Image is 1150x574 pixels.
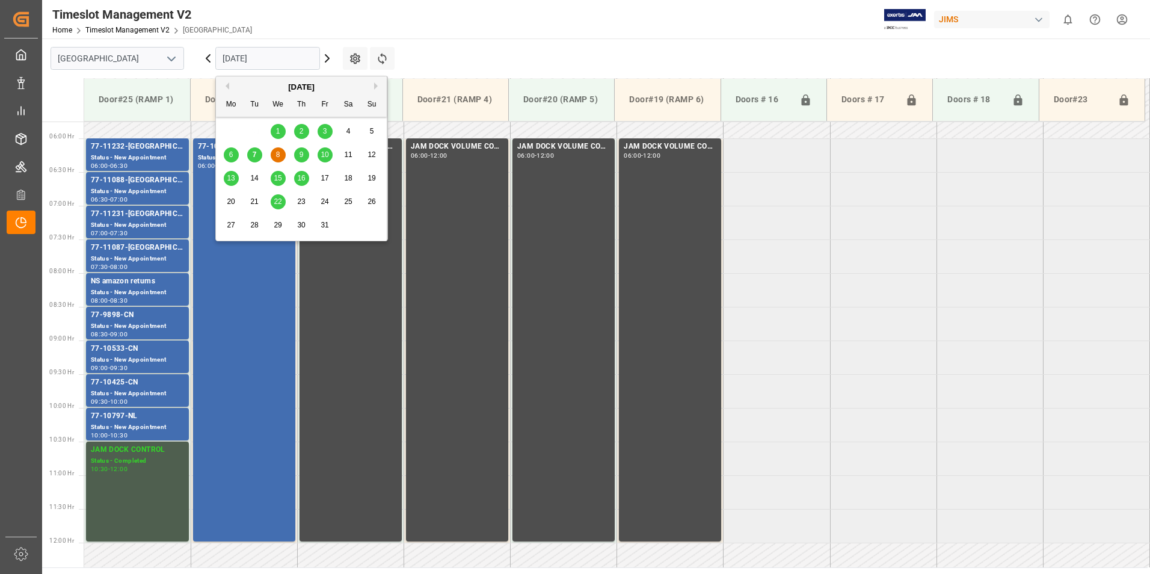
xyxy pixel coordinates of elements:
div: Choose Tuesday, October 7th, 2025 [247,147,262,162]
button: JIMS [934,8,1054,31]
div: 06:00 [91,163,108,168]
div: 77-10284-CN [198,141,291,153]
span: 21 [250,197,258,206]
span: 10:00 Hr [49,403,74,409]
div: 08:30 [91,332,108,337]
div: 06:00 [517,153,535,158]
div: 08:00 [91,298,108,303]
div: Choose Tuesday, October 14th, 2025 [247,171,262,186]
span: 26 [367,197,375,206]
div: 77-9898-CN [91,309,184,321]
div: - [108,298,110,303]
span: 29 [274,221,281,229]
div: 06:00 [411,153,428,158]
span: 1 [276,127,280,135]
div: Door#21 (RAMP 4) [413,88,499,111]
span: 6 [229,150,233,159]
div: Status - New Appointment [91,422,184,433]
span: 22 [274,197,281,206]
div: Th [294,97,309,113]
button: show 0 new notifications [1054,6,1081,33]
div: Doors # 18 [942,88,1006,111]
span: 13 [227,174,235,182]
div: - [108,230,110,236]
span: 09:30 Hr [49,369,74,375]
div: - [108,332,110,337]
div: Door#24 (RAMP 2) [200,88,286,111]
div: 77-10533-CN [91,343,184,355]
span: 27 [227,221,235,229]
div: Status - New Appointment [91,153,184,163]
div: 09:30 [110,365,128,371]
div: Sa [341,97,356,113]
div: 09:00 [110,332,128,337]
input: Type to search/select [51,47,184,70]
span: 17 [321,174,328,182]
span: 06:00 Hr [49,133,74,140]
div: Status - Completed [91,456,184,466]
div: Su [364,97,380,113]
div: 12:00 [537,153,554,158]
div: Choose Wednesday, October 29th, 2025 [271,218,286,233]
img: Exertis%20JAM%20-%20Email%20Logo.jpg_1722504956.jpg [884,9,926,30]
span: 12:00 Hr [49,537,74,544]
span: 16 [297,174,305,182]
span: 08:00 Hr [49,268,74,274]
div: Choose Friday, October 17th, 2025 [318,171,333,186]
div: Choose Thursday, October 16th, 2025 [294,171,309,186]
span: 06:30 Hr [49,167,74,173]
div: 08:30 [110,298,128,303]
div: Mo [224,97,239,113]
span: 2 [300,127,304,135]
div: Choose Wednesday, October 8th, 2025 [271,147,286,162]
span: 3 [323,127,327,135]
div: - [108,399,110,404]
div: Choose Thursday, October 2nd, 2025 [294,124,309,139]
div: Doors # 16 [731,88,795,111]
div: 77-11232-[GEOGRAPHIC_DATA] [91,141,184,153]
div: 07:00 [91,230,108,236]
div: Status - New Appointment [91,254,184,264]
div: Choose Thursday, October 9th, 2025 [294,147,309,162]
div: Status - New Appointment [91,288,184,298]
div: Choose Monday, October 20th, 2025 [224,194,239,209]
div: - [108,466,110,472]
div: Choose Thursday, October 30th, 2025 [294,218,309,233]
div: 06:00 [198,163,215,168]
div: Choose Sunday, October 12th, 2025 [364,147,380,162]
div: - [108,264,110,270]
div: - [535,153,537,158]
span: 09:00 Hr [49,335,74,342]
span: 7 [253,150,257,159]
span: 28 [250,221,258,229]
div: Tu [247,97,262,113]
span: 4 [346,127,351,135]
span: 30 [297,221,305,229]
div: Choose Tuesday, October 21st, 2025 [247,194,262,209]
button: Help Center [1081,6,1108,33]
a: Timeslot Management V2 [85,26,170,34]
div: Door#23 [1049,88,1113,111]
span: 9 [300,150,304,159]
input: DD.MM.YYYY [215,47,320,70]
div: Choose Friday, October 3rd, 2025 [318,124,333,139]
div: 10:00 [110,399,128,404]
div: Choose Monday, October 6th, 2025 [224,147,239,162]
span: 14 [250,174,258,182]
div: Timeslot Management V2 [52,5,252,23]
div: Choose Monday, October 27th, 2025 [224,218,239,233]
span: 07:30 Hr [49,234,74,241]
span: 5 [370,127,374,135]
div: Choose Wednesday, October 15th, 2025 [271,171,286,186]
span: 10:30 Hr [49,436,74,443]
span: 07:00 Hr [49,200,74,207]
div: 10:30 [91,466,108,472]
div: JAM DOCK VOLUME CONTROL [624,141,716,153]
div: 12:00 [643,153,660,158]
div: Choose Monday, October 13th, 2025 [224,171,239,186]
span: 25 [344,197,352,206]
div: Choose Friday, October 31st, 2025 [318,218,333,233]
div: 12:00 [430,153,447,158]
span: 24 [321,197,328,206]
div: Choose Wednesday, October 1st, 2025 [271,124,286,139]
